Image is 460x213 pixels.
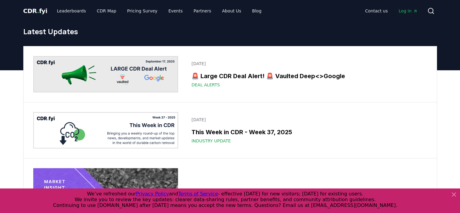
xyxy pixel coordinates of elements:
img: This Week in CDR - Week 37, 2025 blog post image [33,112,178,148]
a: Events [164,5,188,16]
h3: This Week in CDR - Week 37, 2025 [191,128,423,137]
a: [DATE]🚨 Large CDR Deal Alert! 🚨 Vaulted Deep<>GoogleDeal Alerts [188,57,427,92]
a: CDR Map [92,5,121,16]
span: Log in [399,8,417,14]
nav: Main [52,5,266,16]
a: Pricing Survey [122,5,162,16]
span: . [37,7,39,15]
a: Contact us [360,5,393,16]
h1: Latest Updates [23,27,437,36]
a: [DATE]This Week in CDR - Week 37, 2025Industry Update [188,113,427,148]
a: Partners [189,5,216,16]
span: Industry Update [191,138,231,144]
a: About Us [217,5,246,16]
a: CDR.fyi [23,7,47,15]
h3: 🚨 Large CDR Deal Alert! 🚨 Vaulted Deep<>Google [191,72,423,81]
a: Leaderboards [52,5,91,16]
nav: Main [360,5,422,16]
span: Deal Alerts [191,82,220,88]
img: 🚨 Large CDR Deal Alert! 🚨 Vaulted Deep<>Google blog post image [33,56,178,92]
p: [DATE] [191,61,423,67]
span: CDR fyi [23,7,47,15]
p: [DATE] [191,117,423,123]
a: Blog [247,5,266,16]
a: Log in [394,5,422,16]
